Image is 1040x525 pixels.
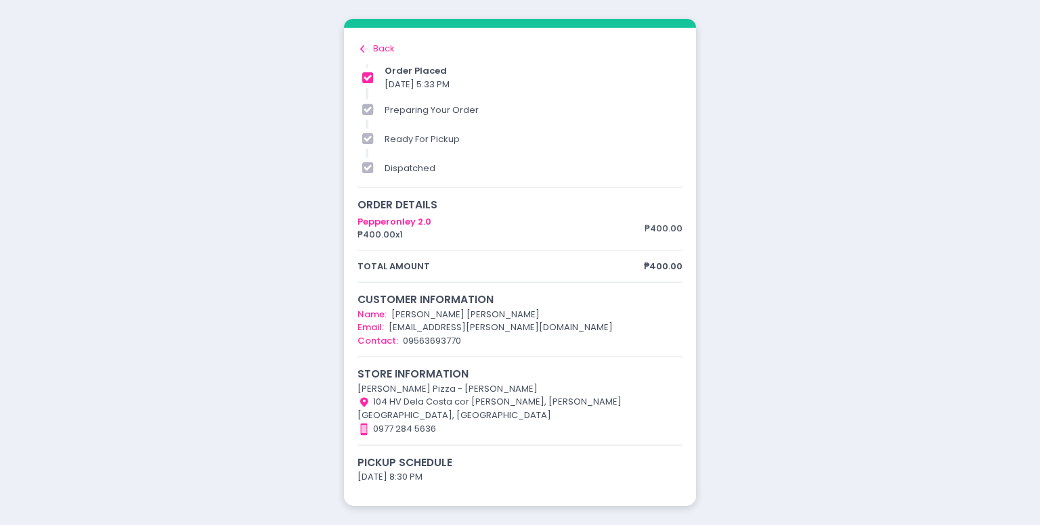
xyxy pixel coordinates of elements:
div: ready for pickup [385,133,682,146]
div: customer information [357,292,682,307]
div: dispatched [385,162,682,175]
span: total amount [357,260,644,273]
div: [PERSON_NAME] [PERSON_NAME] [357,308,682,321]
div: [PERSON_NAME] Pizza - [PERSON_NAME] [357,382,682,396]
div: order details [357,197,682,212]
div: [EMAIL_ADDRESS][PERSON_NAME][DOMAIN_NAME] [357,321,682,334]
span: Contact: [357,334,398,347]
div: store information [357,366,682,382]
span: Email: [357,321,384,334]
div: 0977 284 5636 [357,422,682,436]
div: Pickup schedule [357,455,682,470]
div: Back [357,42,682,55]
div: order placed [385,64,682,78]
div: preparing your order [385,104,682,117]
span: [DATE] 5:33 PM [385,78,450,91]
span: ₱400.00 [644,260,682,273]
span: Name: [357,308,387,321]
div: [DATE] 8:30 PM [357,470,682,484]
div: 104 HV Dela Costa cor [PERSON_NAME], [PERSON_NAME][GEOGRAPHIC_DATA], [GEOGRAPHIC_DATA] [357,395,682,422]
div: 09563693770 [357,334,682,348]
